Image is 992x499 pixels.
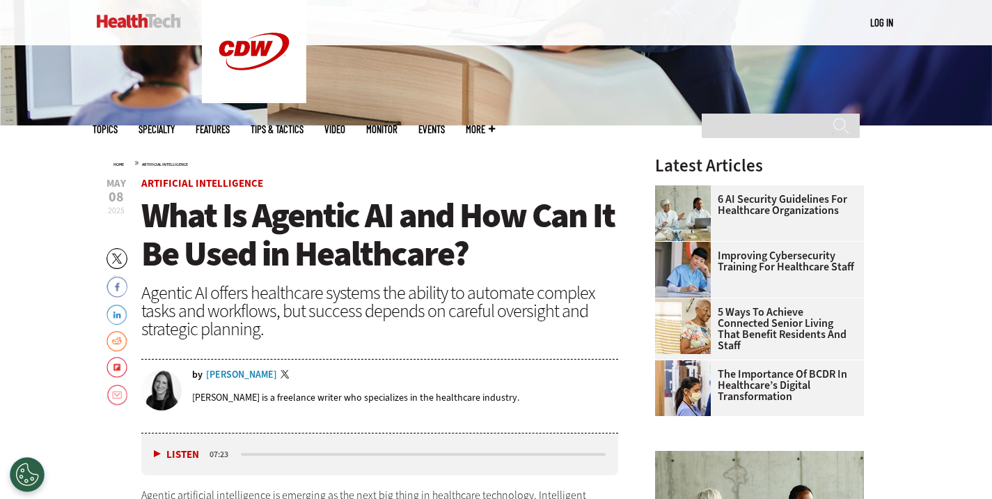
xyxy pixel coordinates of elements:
div: User menu [870,15,893,30]
p: [PERSON_NAME] is a freelance writer who specializes in the healthcare industry. [192,391,519,404]
span: 2025 [108,205,125,216]
button: Open Preferences [10,457,45,492]
img: nurse studying on computer [655,242,711,298]
img: Erin Laviola [141,370,182,410]
a: CDW [202,92,306,107]
span: by [192,370,203,380]
a: 5 Ways to Achieve Connected Senior Living That Benefit Residents and Staff [655,307,856,351]
a: Home [113,162,124,167]
span: More [466,124,495,135]
span: What Is Agentic AI and How Can It Be Used in Healthcare? [141,192,615,277]
a: Tips & Tactics [251,124,304,135]
span: May [107,178,126,189]
a: Events [418,124,445,135]
a: MonITor [366,124,397,135]
a: Log in [870,16,893,29]
span: Topics [93,124,118,135]
a: Artificial Intelligence [142,162,188,167]
div: media player [141,433,619,475]
img: Home [97,14,181,28]
button: Listen [154,450,199,460]
span: 08 [107,190,126,204]
img: Doctors reviewing tablet [655,360,711,416]
h3: Latest Articles [655,157,864,174]
a: nurse studying on computer [655,242,718,253]
a: Twitter [281,370,293,381]
div: duration [207,448,239,461]
a: 6 AI Security Guidelines for Healthcare Organizations [655,194,856,216]
a: Improving Cybersecurity Training for Healthcare Staff [655,250,856,272]
a: [PERSON_NAME] [206,370,277,380]
a: Video [324,124,345,135]
a: The Importance of BCDR in Healthcare’s Digital Transformation [655,369,856,402]
div: Cookies Settings [10,457,45,492]
div: Agentic AI offers healthcare systems the ability to automate complex tasks and workflows, but suc... [141,284,619,338]
span: Specialty [139,124,175,135]
a: Doctors reviewing tablet [655,360,718,371]
a: Features [196,124,230,135]
div: » [113,157,619,168]
img: Networking Solutions for Senior Living [655,298,711,354]
img: Doctors meeting in the office [655,185,711,241]
a: Networking Solutions for Senior Living [655,298,718,309]
a: Artificial Intelligence [141,176,263,190]
a: Doctors meeting in the office [655,185,718,197]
